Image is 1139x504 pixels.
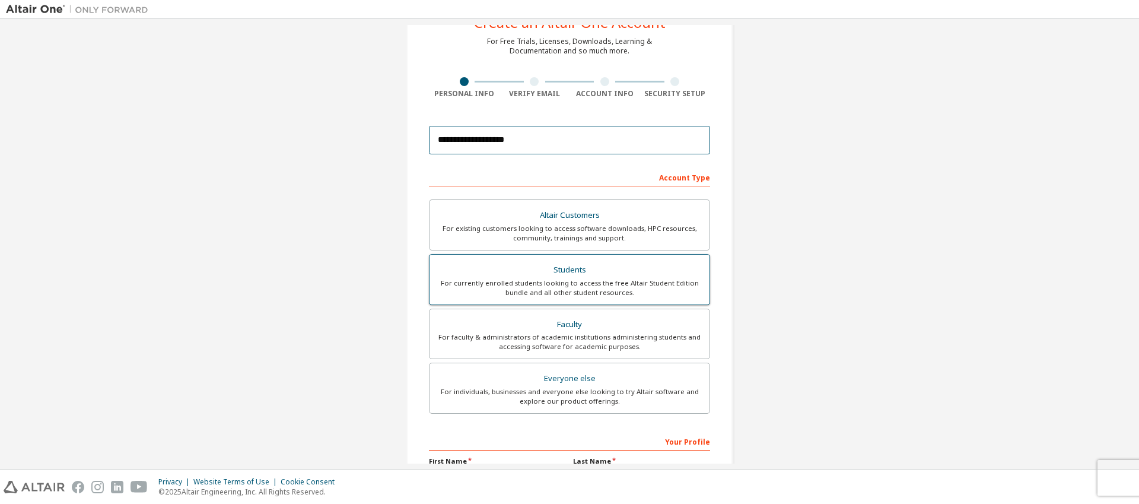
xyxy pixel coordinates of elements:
[429,432,710,451] div: Your Profile
[487,37,652,56] div: For Free Trials, Licenses, Downloads, Learning & Documentation and so much more.
[91,481,104,493] img: instagram.svg
[474,15,666,30] div: Create an Altair One Account
[437,370,702,387] div: Everyone else
[437,387,702,406] div: For individuals, businesses and everyone else looking to try Altair software and explore our prod...
[437,332,702,351] div: For faculty & administrators of academic institutions administering students and accessing softwa...
[437,262,702,278] div: Students
[111,481,123,493] img: linkedin.svg
[437,207,702,224] div: Altair Customers
[158,487,342,497] p: © 2025 Altair Engineering, Inc. All Rights Reserved.
[437,224,702,243] div: For existing customers looking to access software downloads, HPC resources, community, trainings ...
[437,316,702,333] div: Faculty
[158,477,193,487] div: Privacy
[499,89,570,99] div: Verify Email
[281,477,342,487] div: Cookie Consent
[437,278,702,297] div: For currently enrolled students looking to access the free Altair Student Edition bundle and all ...
[131,481,148,493] img: youtube.svg
[429,167,710,186] div: Account Type
[193,477,281,487] div: Website Terms of Use
[4,481,65,493] img: altair_logo.svg
[72,481,84,493] img: facebook.svg
[573,457,710,466] label: Last Name
[569,89,640,99] div: Account Info
[640,89,711,99] div: Security Setup
[429,89,499,99] div: Personal Info
[429,457,566,466] label: First Name
[6,4,154,15] img: Altair One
